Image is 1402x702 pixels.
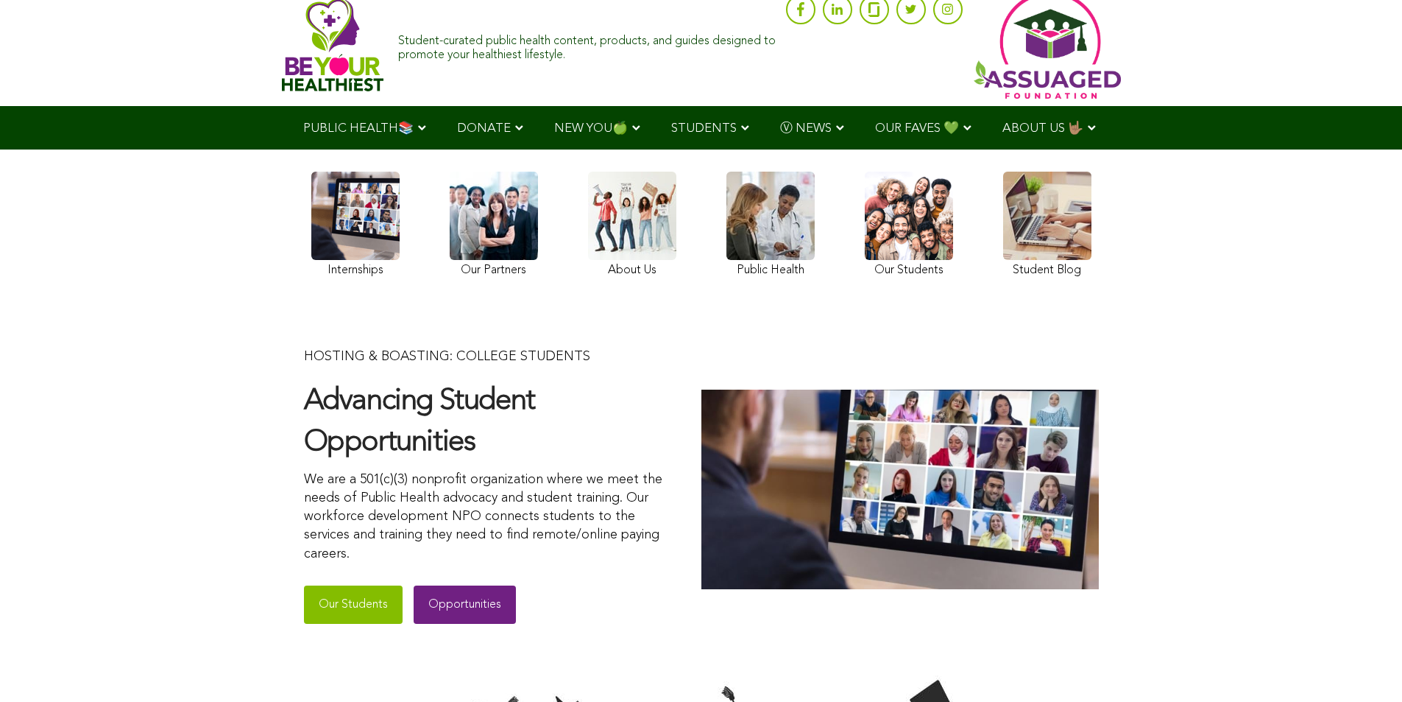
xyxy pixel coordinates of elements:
[554,122,628,135] span: NEW YOU🍏
[457,122,511,135] span: DONATE
[304,471,672,564] p: We are a 501(c)(3) nonprofit organization where we meet the needs of Public Health advocacy and s...
[875,122,959,135] span: OUR FAVES 💚
[780,122,832,135] span: Ⓥ NEWS
[304,586,403,624] a: Our Students
[868,2,879,17] img: glassdoor
[304,348,672,366] p: HOSTING & BOASTING: COLLEGE STUDENTS
[1328,631,1402,702] iframe: Chat Widget
[1002,122,1083,135] span: ABOUT US 🤟🏽
[304,387,535,457] strong: Advancing Student Opportunities
[414,586,516,624] a: Opportunities
[701,390,1099,589] img: assuaged-foundation-students-internship-501(c)(3)-non-profit-and-donor-support 9
[398,27,778,63] div: Student-curated public health content, products, and guides designed to promote your healthiest l...
[651,58,751,86] input: SUBSCRIBE
[671,122,737,135] span: STUDENTS
[303,122,414,135] span: PUBLIC HEALTH📚
[282,106,1121,150] div: Navigation Menu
